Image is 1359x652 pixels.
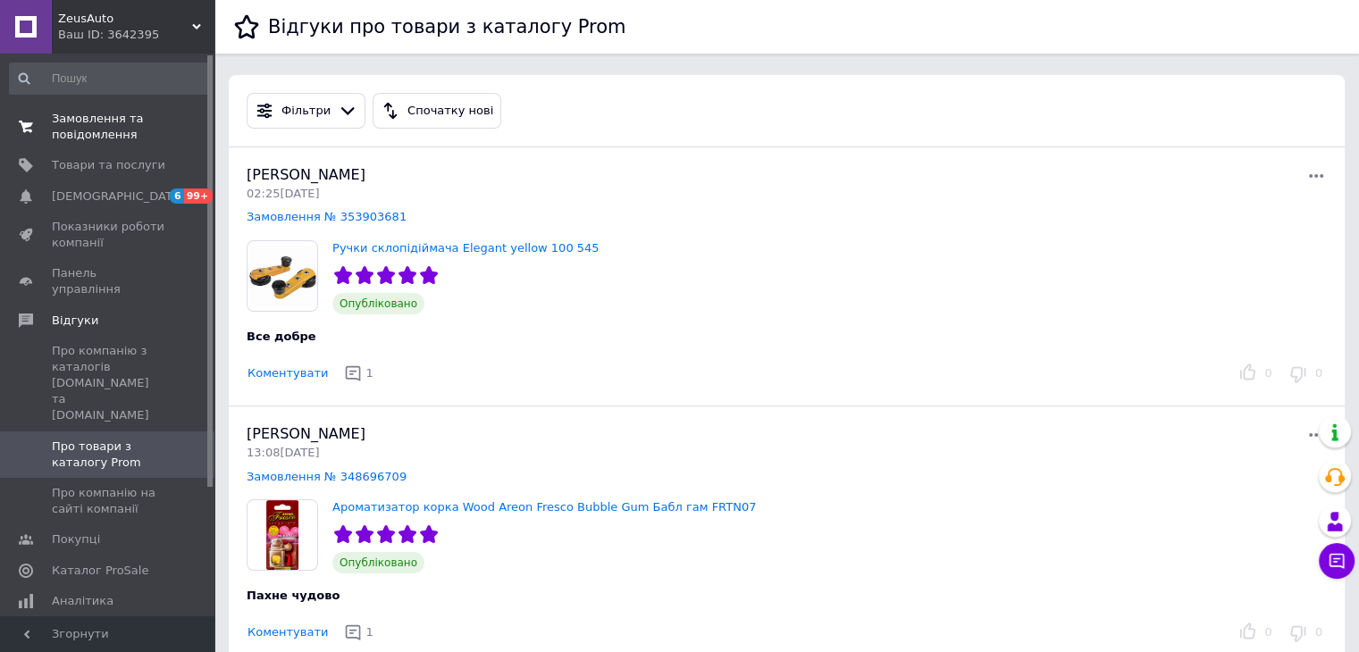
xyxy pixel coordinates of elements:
div: Спочатку нові [404,102,497,121]
span: Про товари з каталогу Prom [52,439,165,471]
span: Опубліковано [332,552,424,573]
img: Ароматизатор корка Wood Areon Fresco Bubble Gum Бабл гам FRTN07 [247,500,317,570]
span: Показники роботи компанії [52,219,165,251]
span: Відгуки [52,313,98,329]
span: Про компанію з каталогів [DOMAIN_NAME] та [DOMAIN_NAME] [52,343,165,424]
button: 1 [340,619,381,647]
input: Пошук [9,63,211,95]
img: Ручки склопідіймача Elegant yellow 100 545 [247,241,317,311]
span: Опубліковано [332,293,424,314]
span: 13:08[DATE] [247,446,319,459]
span: Про компанію на сайті компанії [52,485,165,517]
span: [DEMOGRAPHIC_DATA] [52,188,184,205]
div: Ваш ID: 3642395 [58,27,214,43]
span: ZeusAuto [58,11,192,27]
a: Ароматизатор корка Wood Areon Fresco Bubble Gum Бабл гам FRTN07 [332,500,756,514]
span: 02:25[DATE] [247,187,319,200]
button: Коментувати [247,364,329,383]
span: 1 [365,366,373,380]
a: Ручки склопідіймача Elegant yellow 100 545 [332,241,600,255]
span: Товари та послуги [52,157,165,173]
span: 6 [170,188,184,204]
h1: Відгуки про товари з каталогу Prom [268,16,625,38]
span: [PERSON_NAME] [247,425,365,442]
button: Спочатку нові [373,93,501,129]
a: Замовлення № 348696709 [247,470,407,483]
button: Фільтри [247,93,365,129]
span: Пахне чудово [247,589,340,602]
span: Панель управління [52,265,165,297]
div: Фільтри [278,102,334,121]
span: [PERSON_NAME] [247,166,365,183]
button: Чат з покупцем [1319,543,1355,579]
button: Коментувати [247,623,329,642]
span: Аналітика [52,593,113,609]
span: 99+ [184,188,214,204]
span: Каталог ProSale [52,563,148,579]
span: Замовлення та повідомлення [52,111,165,143]
span: Все добре [247,330,316,343]
button: 1 [340,360,381,388]
a: Замовлення № 353903681 [247,210,407,223]
span: Покупці [52,531,100,548]
span: 1 [365,625,373,639]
